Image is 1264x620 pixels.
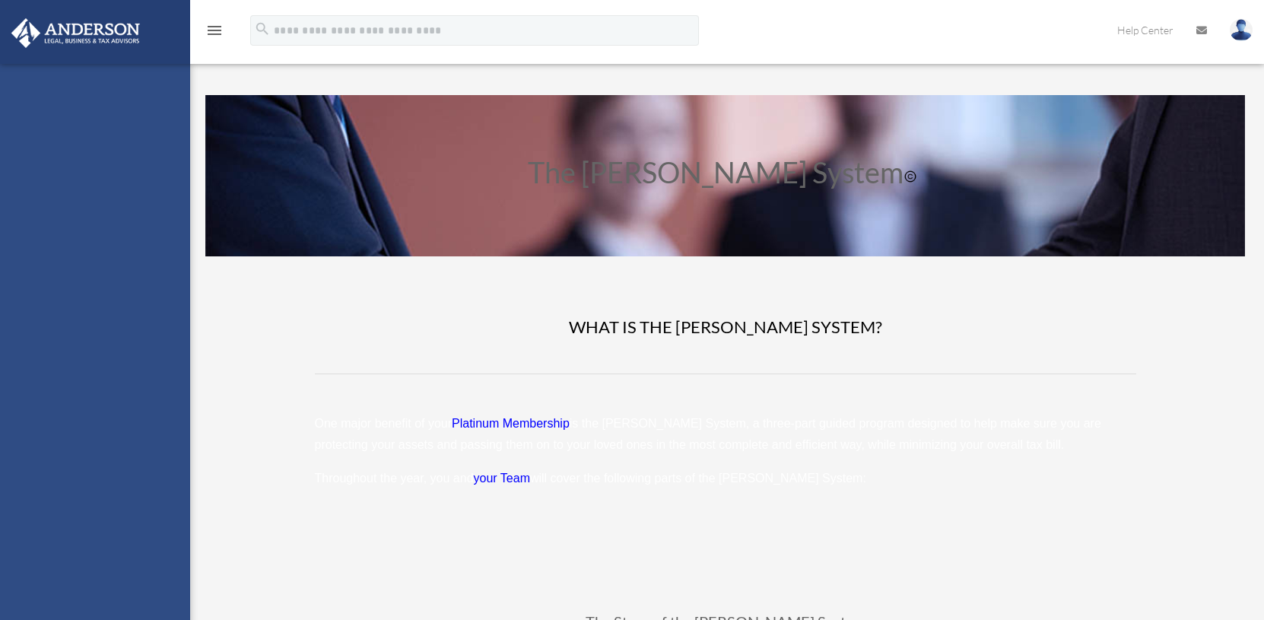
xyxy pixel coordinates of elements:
h1: The [PERSON_NAME] System [315,157,1136,194]
img: User Pic [1230,19,1253,41]
i: search [254,21,271,37]
p: Throughout the year, you and will cover the following parts of the [PERSON_NAME] System: [315,468,1136,489]
img: Anderson Advisors Platinum Portal [7,18,145,48]
i: menu [205,21,224,40]
a: Platinum Membership [452,417,570,437]
p: One major benefit of your is the [PERSON_NAME] System, a three-part guided program designed to he... [315,413,1136,468]
span: WHAT IS THE [PERSON_NAME] SYSTEM? [569,316,882,337]
a: menu [205,27,224,40]
a: your Team [474,472,530,492]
